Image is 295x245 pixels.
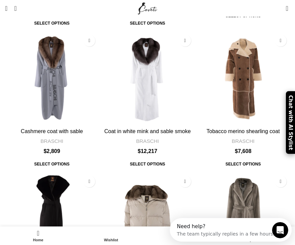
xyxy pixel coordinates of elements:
span: Cart [151,238,217,242]
a: Tobacco merino shearling coat [196,31,290,125]
div: My Wishlist [276,2,283,15]
a: Tobacco merino shearling coat [207,128,280,134]
img: Coveti [101,31,194,125]
bdi: 2,809 [44,148,60,154]
span: Wishlist [78,238,144,242]
a: BRASCHI [232,137,255,145]
bdi: 12,217 [138,148,157,154]
span: Select options [29,17,74,29]
iframe: Intercom live chat [272,222,288,238]
span: $ [44,148,47,154]
a: Cashmere coat with sable [5,31,99,125]
a: Coat in white mink and sable smoke [101,31,194,125]
a: Home [2,228,75,243]
a: Wishlist [75,228,147,243]
a: Select options for “Cashmere jacket and sable barguzinsky royal sand” [29,17,74,29]
bdi: 7,608 [235,148,251,154]
a: 0 Cart [147,228,220,243]
div: My wishlist [75,228,147,243]
a: Site logo [136,5,159,11]
a: Coat in white mink and sable smoke [104,128,191,134]
span: Home [5,238,71,242]
a: Select options for “Coat in white mink and sable smoke” [125,158,170,170]
a: Select options for “Cashmere coat with sable” [29,158,74,170]
a: Open mobile menu [2,2,11,15]
a: Cashmere coat with sable [21,128,83,134]
a: BRASCHI [41,137,63,145]
img: Coveti [5,31,99,125]
span: Select options [125,158,170,170]
span: Select options [29,158,74,170]
span: $ [235,148,238,154]
a: BRASCHI [136,137,159,145]
span: $ [138,148,141,154]
span: 0 [286,3,291,8]
span: Select options [125,17,170,29]
img: Coveti [196,31,290,125]
div: Open Intercom Messenger [3,3,125,21]
div: My cart [147,228,220,243]
a: Select options for “Tobacco merino shearling coat” [221,158,266,170]
a: Select options for “Cashmere down jacket with graphite sable” [125,17,170,29]
iframe: Intercom live chat discovery launcher [170,218,292,242]
div: The team typically replies in a few hours. [7,11,105,18]
div: Need help? [7,6,105,11]
span: Select options [221,158,266,170]
a: 0 [283,2,292,15]
a: Search [11,2,20,15]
